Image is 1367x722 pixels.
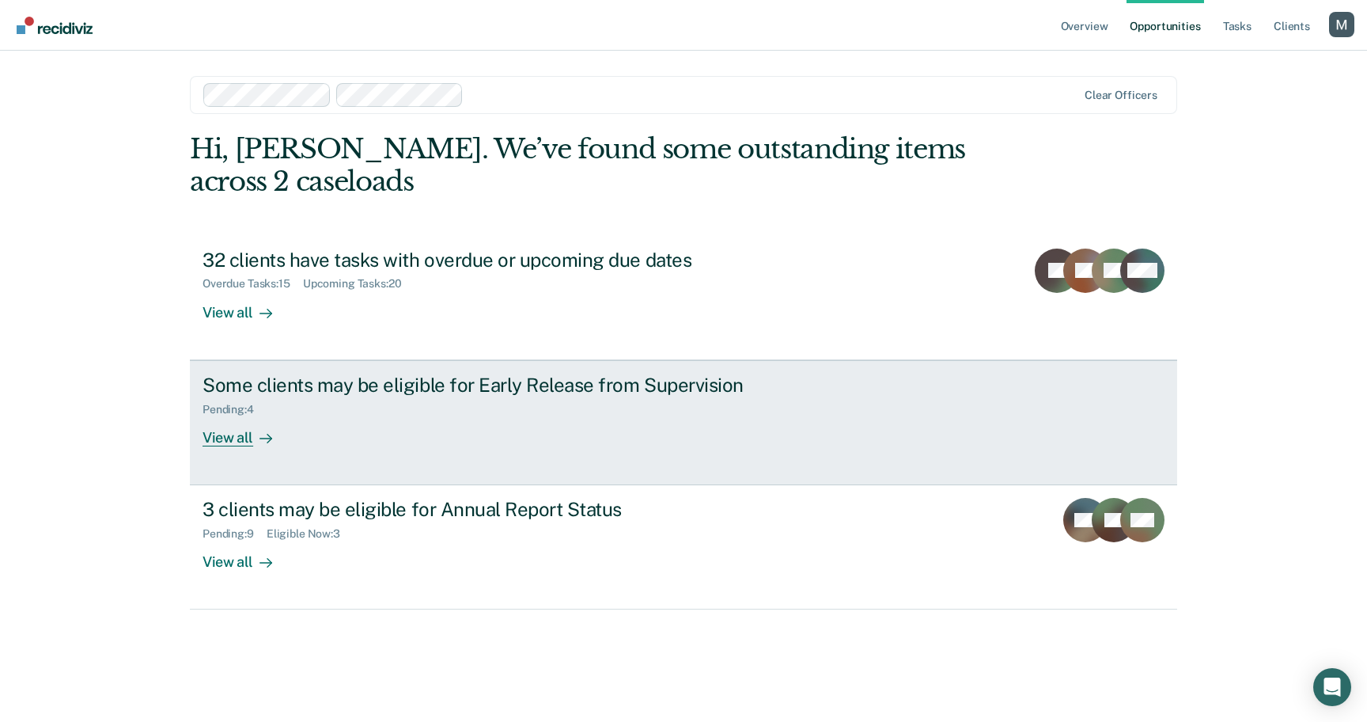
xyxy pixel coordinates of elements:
div: 3 clients may be eligible for Annual Report Status [203,498,758,521]
a: 32 clients have tasks with overdue or upcoming due datesOverdue Tasks:15Upcoming Tasks:20View all [190,236,1177,360]
button: Profile dropdown button [1329,12,1354,37]
div: Some clients may be eligible for Early Release from Supervision [203,374,758,397]
img: Recidiviz [17,17,93,34]
div: Pending : 4 [203,403,267,416]
div: Open Intercom Messenger [1313,668,1351,706]
div: Pending : 9 [203,527,267,541]
div: View all [203,291,291,321]
div: Eligible Now : 3 [267,527,353,541]
div: Overdue Tasks : 15 [203,277,303,291]
div: Hi, [PERSON_NAME]. We’ve found some outstanding items across 2 caseloads [190,133,979,198]
a: Some clients may be eligible for Early Release from SupervisionPending:4View all [190,360,1177,485]
div: View all [203,416,291,446]
a: 3 clients may be eligible for Annual Report StatusPending:9Eligible Now:3View all [190,485,1177,610]
div: Upcoming Tasks : 20 [303,277,415,291]
div: View all [203,541,291,572]
div: 32 clients have tasks with overdue or upcoming due dates [203,249,758,272]
div: Clear officers [1085,89,1157,102]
